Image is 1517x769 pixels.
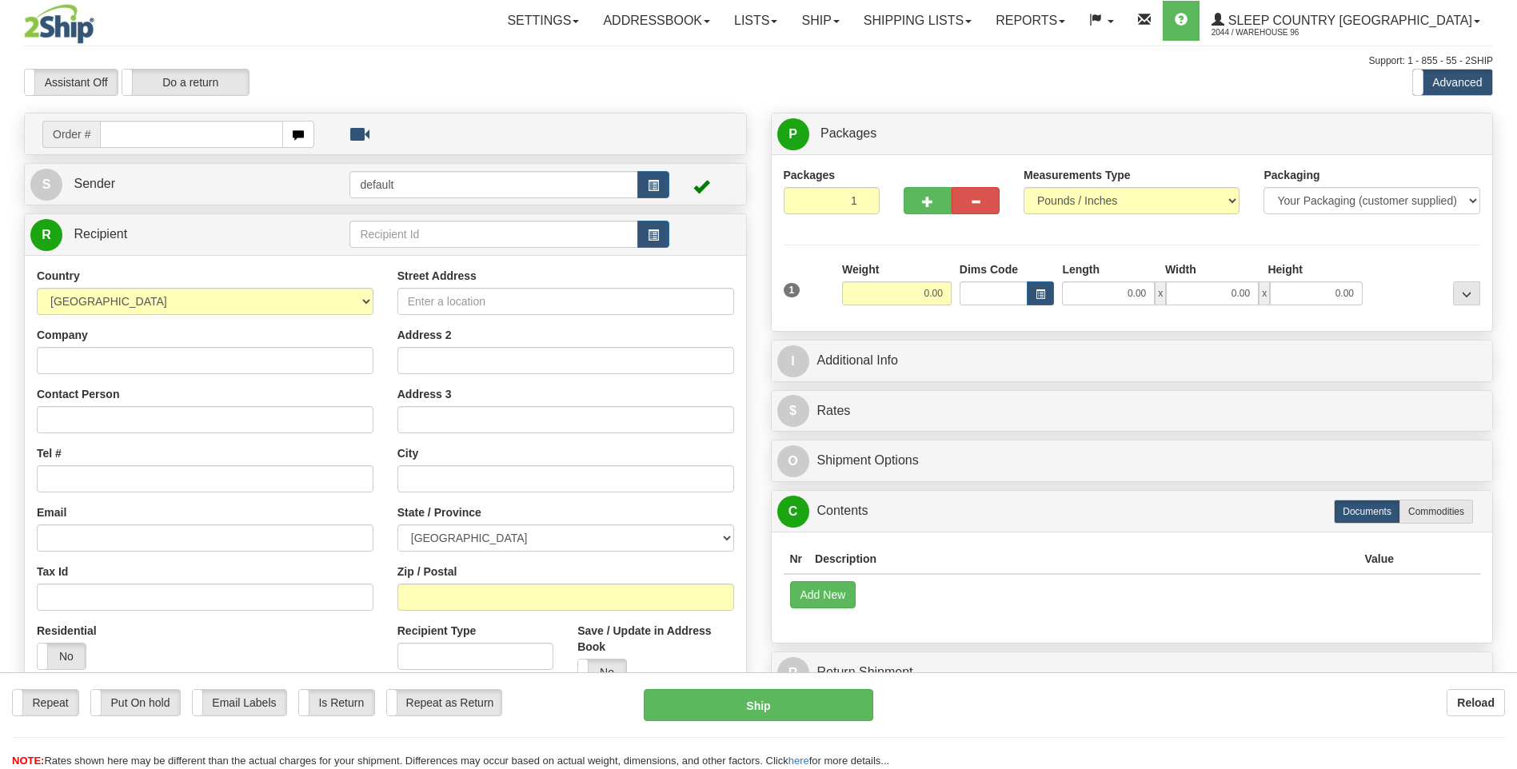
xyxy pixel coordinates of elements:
[299,690,374,715] label: Is Return
[12,755,44,767] span: NOTE:
[1358,544,1400,574] th: Value
[397,327,452,343] label: Address 2
[777,657,809,689] span: R
[1259,281,1270,305] span: x
[30,218,314,251] a: R Recipient
[38,643,86,669] label: No
[387,690,501,715] label: Repeat as Return
[777,118,1487,150] a: P Packages
[784,167,836,183] label: Packages
[1155,281,1166,305] span: x
[790,581,856,608] button: Add New
[1264,167,1319,183] label: Packaging
[30,219,62,251] span: R
[397,564,457,580] label: Zip / Postal
[1267,261,1303,277] label: Height
[349,221,637,248] input: Recipient Id
[1062,261,1100,277] label: Length
[1212,25,1331,41] span: 2044 / Warehouse 96
[777,395,1487,428] a: $Rates
[1413,70,1492,95] label: Advanced
[397,504,481,520] label: State / Province
[984,1,1077,41] a: Reports
[349,171,637,198] input: Sender Id
[788,755,809,767] a: here
[777,345,1487,377] a: IAdditional Info
[1024,167,1131,183] label: Measurements Type
[37,564,68,580] label: Tax Id
[820,126,876,140] span: Packages
[25,70,118,95] label: Assistant Off
[37,327,88,343] label: Company
[24,4,94,44] img: logo2044.jpg
[784,283,800,297] span: 1
[397,268,477,284] label: Street Address
[1453,281,1480,305] div: ...
[397,623,477,639] label: Recipient Type
[193,690,286,715] label: Email Labels
[30,169,62,201] span: S
[777,495,1487,528] a: CContents
[1200,1,1492,41] a: Sleep Country [GEOGRAPHIC_DATA] 2044 / Warehouse 96
[74,177,115,190] span: Sender
[852,1,984,41] a: Shipping lists
[1480,303,1515,466] iframe: chat widget
[1447,689,1505,716] button: Reload
[722,1,789,41] a: Lists
[495,1,591,41] a: Settings
[1224,14,1472,27] span: Sleep Country [GEOGRAPHIC_DATA]
[1334,500,1400,524] label: Documents
[42,121,100,148] span: Order #
[784,544,809,574] th: Nr
[37,445,62,461] label: Tel #
[789,1,851,41] a: Ship
[74,227,127,241] span: Recipient
[37,268,80,284] label: Country
[122,70,249,95] label: Do a return
[1457,696,1495,709] b: Reload
[24,54,1493,68] div: Support: 1 - 855 - 55 - 2SHIP
[842,261,879,277] label: Weight
[960,261,1018,277] label: Dims Code
[397,445,418,461] label: City
[13,690,78,715] label: Repeat
[777,496,809,528] span: C
[397,288,734,315] input: Enter a location
[397,386,452,402] label: Address 3
[1399,500,1473,524] label: Commodities
[1165,261,1196,277] label: Width
[91,690,180,715] label: Put On hold
[578,659,626,685] label: No
[577,623,733,655] label: Save / Update in Address Book
[591,1,722,41] a: Addressbook
[777,345,809,377] span: I
[37,504,66,520] label: Email
[777,656,1487,689] a: RReturn Shipment
[777,118,809,150] span: P
[30,168,349,201] a: S Sender
[644,689,872,721] button: Ship
[808,544,1358,574] th: Description
[37,386,119,402] label: Contact Person
[37,623,97,639] label: Residential
[777,395,809,427] span: $
[777,445,809,477] span: O
[777,444,1487,477] a: OShipment Options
